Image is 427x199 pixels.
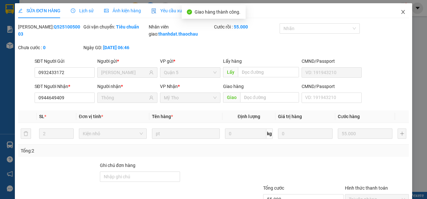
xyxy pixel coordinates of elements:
span: VP Nhận [160,84,178,89]
div: Tổng: 2 [21,147,165,154]
div: CMND/Passport [302,58,362,65]
span: edit [18,8,23,13]
span: SL: [85,45,92,51]
span: Lấy hàng [223,59,242,64]
span: user [149,70,154,75]
span: Ảnh kiện hàng [104,8,141,13]
td: CR: [2,33,46,41]
img: icon [151,8,156,14]
span: Cước hàng [338,114,360,119]
button: delete [21,128,31,139]
button: plus [398,128,406,139]
span: Mỹ Tho [18,7,36,13]
span: Giao hàng [223,84,244,89]
span: SL [39,114,44,119]
span: Kiện nhỏ [83,129,143,138]
div: SĐT Người Nhận [35,83,95,90]
span: [GEOGRAPHIC_DATA] [46,14,96,20]
span: Tên hàng [152,114,173,119]
div: Ngày GD: [83,44,147,51]
span: Yêu cầu xuất hóa đơn điện tử [151,8,219,13]
label: Ghi chú đơn hàng [100,163,135,168]
td: CC: [46,33,96,41]
div: [PERSON_NAME]: [18,23,82,38]
span: Lấy [223,67,238,77]
span: 0 [10,34,13,40]
span: Quận 5 [164,68,216,77]
b: thanhdat.thaochau [158,31,198,37]
label: Hình thức thanh toán [345,185,388,191]
input: 0 [278,128,333,139]
input: VD: 191943210 [302,67,362,78]
span: kg [266,128,273,139]
input: Ghi chú đơn hàng [100,171,180,182]
input: VD: Bàn, Ghế [152,128,220,139]
div: Chưa cước : [18,44,82,51]
b: Tiêu chuẩn [116,24,139,29]
span: Giồng Trôm [60,7,87,13]
b: [DATE] 06:46 [103,45,129,50]
span: SỬA ĐƠN HÀNG [18,8,60,13]
span: close [400,9,406,15]
div: CMND/Passport [302,83,362,90]
span: 0362999838 [46,21,75,28]
input: Dọc đường [240,92,299,103]
span: 80.000 [54,34,70,40]
span: Giao hàng thành công. [195,9,240,15]
button: Close [394,3,412,21]
div: Nhân viên giao: [149,23,213,38]
input: Dọc đường [238,67,299,77]
div: Cước rồi : [214,23,278,30]
div: Người nhận [97,83,157,90]
b: 0 [43,45,46,50]
span: Định lượng [238,114,260,119]
input: Tên người gửi [101,69,148,76]
div: Người gửi [97,58,157,65]
div: VP gửi [160,58,220,65]
span: check-circle [187,9,192,15]
span: 3 [92,44,96,51]
span: 0978618767 [3,21,32,28]
span: clock-circle [71,8,75,13]
span: Phong [3,14,17,20]
span: Giao [223,92,240,103]
span: Giá trị hàng [278,114,302,119]
p: Gửi từ: [3,7,45,13]
p: Nhận: [46,7,96,13]
input: 0 [338,128,392,139]
span: picture [104,8,109,13]
span: 3 - Kiện vừa (tem) [3,45,43,51]
input: Tên người nhận [101,94,148,101]
span: Mỹ Tho [164,93,216,103]
div: Gói vận chuyển: [83,23,147,30]
span: Đơn vị tính [79,114,103,119]
span: Lịch sử [71,8,94,13]
div: SĐT Người Gửi [35,58,95,65]
span: user [149,95,154,100]
b: 55.000 [234,24,248,29]
span: Tổng cước [263,185,284,191]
